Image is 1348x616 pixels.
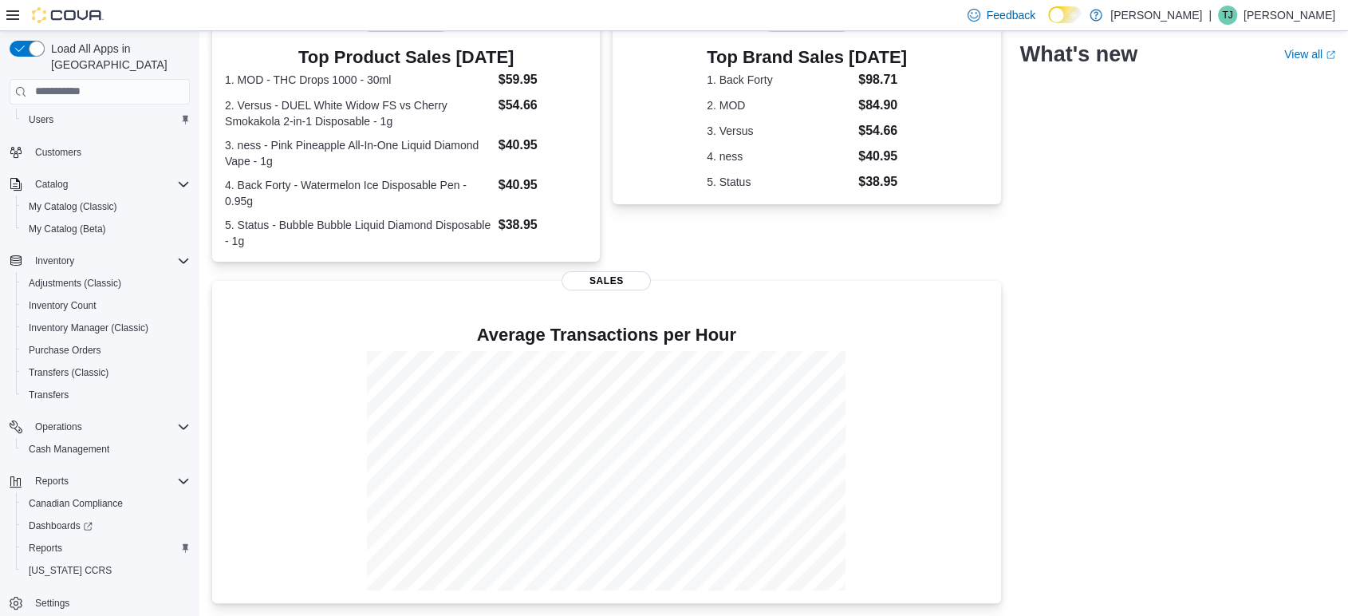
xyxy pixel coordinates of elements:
[35,146,81,159] span: Customers
[22,110,190,129] span: Users
[858,121,907,140] dd: $54.66
[22,341,190,360] span: Purchase Orders
[1110,6,1202,25] p: [PERSON_NAME]
[29,277,121,290] span: Adjustments (Classic)
[22,363,190,382] span: Transfers (Classic)
[29,175,74,194] button: Catalog
[16,272,196,294] button: Adjustments (Classic)
[858,96,907,115] dd: $84.90
[499,136,588,155] dd: $40.95
[22,494,190,513] span: Canadian Compliance
[22,561,118,580] a: [US_STATE] CCRS
[3,591,196,614] button: Settings
[22,318,155,338] a: Inventory Manager (Classic)
[562,271,651,290] span: Sales
[29,594,76,613] a: Settings
[16,195,196,218] button: My Catalog (Classic)
[29,223,106,235] span: My Catalog (Beta)
[3,140,196,164] button: Customers
[499,96,588,115] dd: $54.66
[16,438,196,460] button: Cash Management
[22,197,124,216] a: My Catalog (Classic)
[3,173,196,195] button: Catalog
[16,537,196,559] button: Reports
[35,597,69,610] span: Settings
[22,385,75,405] a: Transfers
[45,41,190,73] span: Load All Apps in [GEOGRAPHIC_DATA]
[707,174,852,190] dt: 5. Status
[1284,48,1335,61] a: View allExternal link
[225,72,492,88] dt: 1. MOD - THC Drops 1000 - 30ml
[22,219,190,239] span: My Catalog (Beta)
[29,497,123,510] span: Canadian Compliance
[1048,6,1082,23] input: Dark Mode
[22,197,190,216] span: My Catalog (Classic)
[29,417,89,436] button: Operations
[29,564,112,577] span: [US_STATE] CCRS
[858,70,907,89] dd: $98.71
[1208,6,1212,25] p: |
[22,274,128,293] a: Adjustments (Classic)
[16,218,196,240] button: My Catalog (Beta)
[29,593,190,613] span: Settings
[22,341,108,360] a: Purchase Orders
[707,48,907,67] h3: Top Brand Sales [DATE]
[707,97,852,113] dt: 2. MOD
[225,97,492,129] dt: 2. Versus - DUEL White Widow FS vs Cherry Smokakola 2-in-1 Disposable - 1g
[499,215,588,235] dd: $38.95
[29,366,108,379] span: Transfers (Classic)
[29,443,109,456] span: Cash Management
[35,421,82,433] span: Operations
[22,539,69,558] a: Reports
[225,326,988,345] h4: Average Transactions per Hour
[29,344,101,357] span: Purchase Orders
[22,363,115,382] a: Transfers (Classic)
[29,175,190,194] span: Catalog
[3,470,196,492] button: Reports
[22,440,116,459] a: Cash Management
[987,7,1035,23] span: Feedback
[22,561,190,580] span: Washington CCRS
[707,123,852,139] dt: 3. Versus
[29,322,148,334] span: Inventory Manager (Classic)
[22,539,190,558] span: Reports
[1222,6,1232,25] span: TJ
[35,475,69,488] span: Reports
[29,389,69,401] span: Transfers
[29,113,53,126] span: Users
[16,559,196,582] button: [US_STATE] CCRS
[16,384,196,406] button: Transfers
[16,109,196,131] button: Users
[29,519,93,532] span: Dashboards
[29,299,97,312] span: Inventory Count
[16,294,196,317] button: Inventory Count
[1048,23,1049,24] span: Dark Mode
[29,472,190,491] span: Reports
[29,200,117,213] span: My Catalog (Classic)
[22,296,190,315] span: Inventory Count
[22,494,129,513] a: Canadian Compliance
[707,148,852,164] dt: 4. ness
[29,251,190,270] span: Inventory
[707,72,852,88] dt: 1. Back Forty
[1020,41,1137,67] h2: What's new
[1218,6,1237,25] div: TJ Jacobs
[22,318,190,338] span: Inventory Manager (Classic)
[225,217,492,249] dt: 5. Status - Bubble Bubble Liquid Diamond Disposable - 1g
[499,176,588,195] dd: $40.95
[29,251,81,270] button: Inventory
[225,48,587,67] h3: Top Product Sales [DATE]
[16,317,196,339] button: Inventory Manager (Classic)
[16,361,196,384] button: Transfers (Classic)
[32,7,104,23] img: Cova
[16,339,196,361] button: Purchase Orders
[3,416,196,438] button: Operations
[22,440,190,459] span: Cash Management
[225,137,492,169] dt: 3. ness - Pink Pineapple All-In-One Liquid Diamond Vape - 1g
[16,515,196,537] a: Dashboards
[858,147,907,166] dd: $40.95
[35,178,68,191] span: Catalog
[29,472,75,491] button: Reports
[858,172,907,192] dd: $38.95
[29,417,190,436] span: Operations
